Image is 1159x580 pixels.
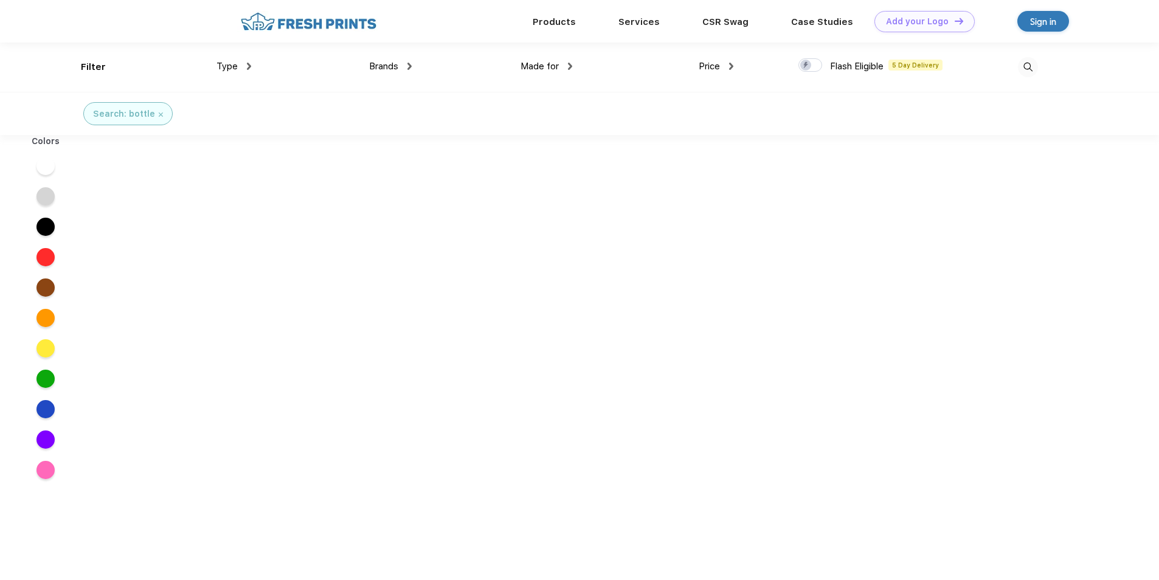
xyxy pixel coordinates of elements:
[830,61,884,72] span: Flash Eligible
[247,63,251,70] img: dropdown.png
[568,63,572,70] img: dropdown.png
[216,61,238,72] span: Type
[886,16,949,27] div: Add your Logo
[699,61,720,72] span: Price
[1030,15,1056,29] div: Sign in
[22,135,69,148] div: Colors
[159,112,163,117] img: filter_cancel.svg
[1017,11,1069,32] a: Sign in
[407,63,412,70] img: dropdown.png
[93,108,155,120] div: Search: bottle
[237,11,380,32] img: fo%20logo%202.webp
[533,16,576,27] a: Products
[369,61,398,72] span: Brands
[1018,57,1038,77] img: desktop_search.svg
[618,16,660,27] a: Services
[729,63,733,70] img: dropdown.png
[702,16,749,27] a: CSR Swag
[81,60,106,74] div: Filter
[955,18,963,24] img: DT
[521,61,559,72] span: Made for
